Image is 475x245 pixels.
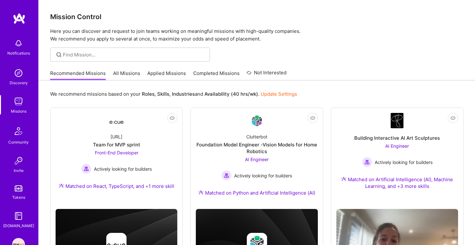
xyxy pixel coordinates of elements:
[354,135,440,141] div: Building Interactive AI Art Sculptures
[385,143,409,149] span: AI Engineer
[12,154,25,167] img: Invite
[81,164,91,174] img: Actively looking for builders
[13,13,26,24] img: logo
[198,189,315,196] div: Matched on Python and Artificial Intelligence (AI)
[56,113,177,197] a: Company Logo[URL]Team for MVP sprintFront-End Developer Actively looking for buildersActively loo...
[12,194,25,201] div: Tokens
[8,139,29,145] div: Community
[336,176,458,189] div: Matched on Artificial Intelligence (AI), Machine Learning, and +3 more skills
[249,113,264,128] img: Company Logo
[111,133,122,140] div: [URL]
[10,79,28,86] div: Discovery
[362,157,372,167] img: Actively looking for builders
[11,108,27,115] div: Missions
[234,172,292,179] span: Actively looking for builders
[341,176,346,182] img: Ateam Purple Icon
[310,115,315,121] i: icon EyeClosed
[95,150,138,155] span: Front-End Developer
[336,113,458,204] a: Company LogoBuilding Interactive AI Art SculpturesAI Engineer Actively looking for buildersActive...
[11,123,26,139] img: Community
[93,141,140,148] div: Team for MVP sprint
[12,37,25,50] img: bell
[170,115,175,121] i: icon EyeClosed
[55,51,63,58] i: icon SearchGrey
[196,141,318,155] div: Foundation Model Engineer -Vision Models for Home Robotics
[245,157,269,162] span: AI Engineer
[375,159,433,166] span: Actively looking for builders
[109,115,124,126] img: Company Logo
[157,91,169,97] b: Skills
[14,167,24,174] div: Invite
[196,113,318,204] a: Company LogoClutterbotFoundation Model Engineer -Vision Models for Home RoboticsAI Engineer Activ...
[59,183,174,189] div: Matched on React, TypeScript, and +1 more skill
[15,185,22,191] img: tokens
[50,27,464,43] p: Here you can discover and request to join teams working on meaningful missions with high-quality ...
[172,91,195,97] b: Industries
[12,210,25,222] img: guide book
[50,13,464,21] h3: Mission Control
[7,50,30,56] div: Notifications
[59,183,64,188] img: Ateam Purple Icon
[94,166,152,172] span: Actively looking for builders
[261,91,297,97] a: Update Settings
[142,91,155,97] b: Roles
[391,113,403,128] img: Company Logo
[221,170,232,181] img: Actively looking for builders
[450,115,456,121] i: icon EyeClosed
[113,70,140,80] a: All Missions
[50,70,106,80] a: Recommended Missions
[3,222,34,229] div: [DOMAIN_NAME]
[246,133,267,140] div: Clutterbot
[12,67,25,79] img: discovery
[247,69,287,80] a: Not Interested
[147,70,186,80] a: Applied Missions
[63,51,205,58] input: Find Mission...
[193,70,240,80] a: Completed Missions
[12,95,25,108] img: teamwork
[198,190,203,195] img: Ateam Purple Icon
[50,91,297,97] p: We recommend missions based on your , , and .
[204,91,258,97] b: Availability (40 hrs/wk)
